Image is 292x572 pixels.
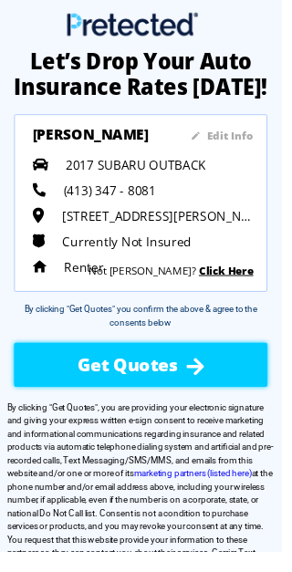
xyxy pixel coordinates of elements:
[80,366,184,390] span: Get Quotes
[68,162,214,180] span: 2017 SUBARU OUTBACK
[139,486,261,496] a: marketing partners (listed here)
[64,215,263,233] span: [STREET_ADDRESS][PERSON_NAME][US_STATE]
[54,418,99,428] span: Get Quotes
[65,242,199,259] span: Currently Not Insured
[15,51,277,104] h2: Let’s Drop Your Auto Insurance Rates [DATE]!
[7,314,285,341] div: By clicking "Get Quotes" you confirm the above & agree to the consents below
[66,189,162,206] span: (413) 347 - 8081
[15,356,277,401] button: Get Quotes
[34,130,143,148] h3: [PERSON_NAME]
[69,13,205,37] img: Main Logo
[67,268,108,286] span: Renter
[214,133,263,149] sapn: Edit Info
